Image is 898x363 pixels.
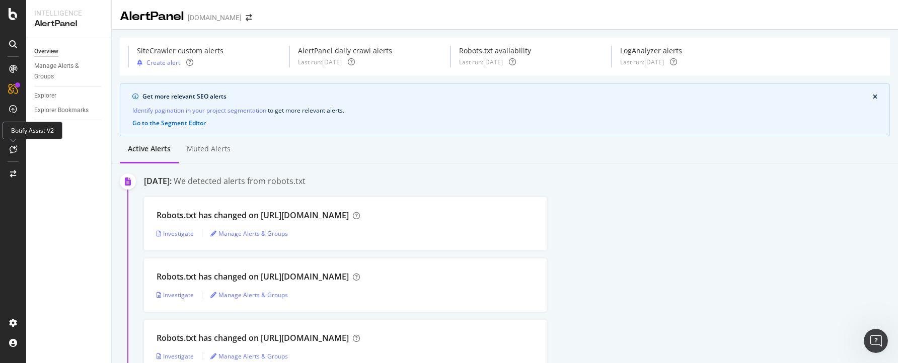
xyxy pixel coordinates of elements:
div: info banner [120,83,890,136]
a: Investigate [157,352,194,360]
div: Muted alerts [187,144,231,154]
div: AlertPanel [120,8,184,25]
a: Overview [34,46,104,57]
div: Last run: [DATE] [298,58,342,66]
div: Intelligence [34,8,103,18]
button: Manage Alerts & Groups [210,225,288,241]
div: LogAnalyzer alerts [620,46,682,56]
div: Explorer Bookmarks [34,105,89,116]
div: Robots.txt availability [459,46,531,56]
div: Last run: [DATE] [620,58,664,66]
button: close banner [870,92,880,103]
div: Manage Alerts & Groups [34,61,95,82]
a: Manage Alerts & Groups [210,291,288,299]
div: Active alerts [128,144,171,154]
a: Manage Alerts & Groups [34,61,104,82]
div: Botify Assist V2 [3,122,62,139]
div: AlertPanel daily crawl alerts [298,46,392,56]
button: Investigate [157,287,194,303]
a: Identify pagination in your project segmentation [132,105,266,116]
button: Create alert [137,58,180,67]
button: Manage Alerts & Groups [210,287,288,303]
div: SiteCrawler custom alerts [137,46,223,56]
div: We detected alerts from robots.txt [174,175,306,187]
div: AlertPanel [34,18,103,30]
a: Investigate [157,291,194,299]
div: Robots.txt has changed on [URL][DOMAIN_NAME] [157,210,349,221]
a: Manage Alerts & Groups [210,229,288,238]
div: Last run: [DATE] [459,58,503,66]
button: Go to the Segment Editor [132,120,206,127]
iframe: Intercom live chat [864,329,888,353]
button: Investigate [157,225,194,241]
a: Explorer [34,90,104,101]
div: Get more relevant SEO alerts [142,92,873,101]
div: Robots.txt has changed on [URL][DOMAIN_NAME] [157,271,349,283]
a: Manage Alerts & Groups [210,352,288,360]
a: Explorer Bookmarks [34,105,104,116]
div: Explorer [34,90,56,101]
div: [DATE]: [144,175,172,187]
a: Settings [34,124,104,135]
div: arrow-right-arrow-left [246,14,252,21]
div: [DOMAIN_NAME] [188,13,242,23]
div: to get more relevant alerts . [132,105,877,116]
div: Create alert [146,58,180,67]
a: Investigate [157,229,194,238]
div: Overview [34,46,58,57]
div: Robots.txt has changed on [URL][DOMAIN_NAME] [157,332,349,344]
